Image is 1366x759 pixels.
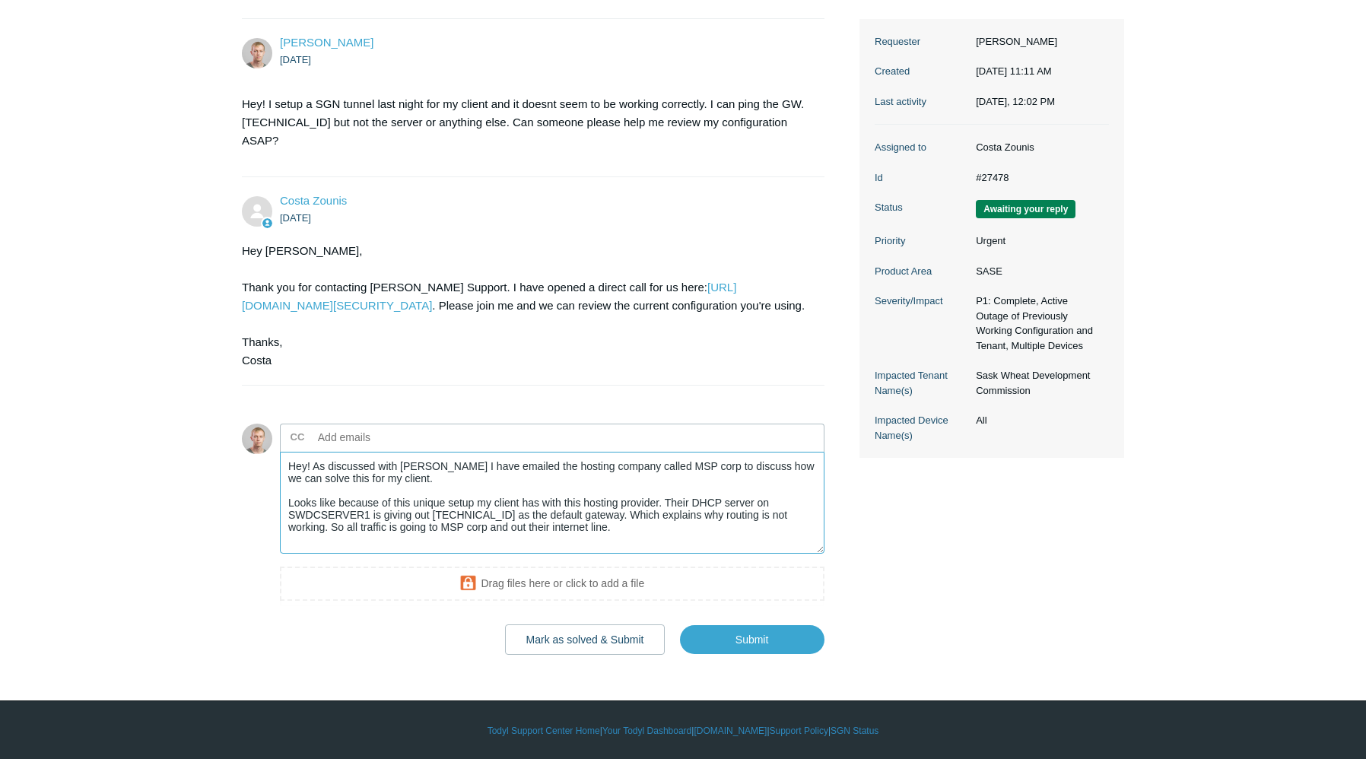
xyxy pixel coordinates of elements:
[875,368,968,398] dt: Impacted Tenant Name(s)
[505,624,666,655] button: Mark as solved & Submit
[831,724,878,738] a: SGN Status
[602,724,691,738] a: Your Todyl Dashboard
[976,200,1075,218] span: We are waiting for you to respond
[875,233,968,249] dt: Priority
[968,170,1109,186] dd: #27478
[242,242,809,370] div: Hey [PERSON_NAME], Thank you for contacting [PERSON_NAME] Support. I have opened a direct call fo...
[291,426,305,449] label: CC
[875,34,968,49] dt: Requester
[875,94,968,110] dt: Last activity
[280,452,824,554] textarea: Add your reply
[875,170,968,186] dt: Id
[976,65,1051,77] time: 08/15/2025, 11:11
[488,724,600,738] a: Todyl Support Center Home
[968,233,1109,249] dd: Urgent
[968,264,1109,279] dd: SASE
[680,625,824,654] input: Submit
[875,294,968,309] dt: Severity/Impact
[968,413,1109,428] dd: All
[976,96,1055,107] time: 08/17/2025, 12:02
[280,212,311,224] time: 08/15/2025, 11:21
[242,724,1124,738] div: | | | |
[280,36,373,49] span: Erik Hjelte
[968,368,1109,398] dd: Sask Wheat Development Commission
[875,64,968,79] dt: Created
[694,724,767,738] a: [DOMAIN_NAME]
[280,54,311,65] time: 08/15/2025, 11:11
[875,264,968,279] dt: Product Area
[312,426,475,449] input: Add emails
[968,34,1109,49] dd: [PERSON_NAME]
[968,294,1109,353] dd: P1: Complete, Active Outage of Previously Working Configuration and Tenant, Multiple Devices
[280,194,347,207] a: Costa Zounis
[770,724,828,738] a: Support Policy
[875,200,968,215] dt: Status
[280,36,373,49] a: [PERSON_NAME]
[242,281,736,312] a: [URL][DOMAIN_NAME][SECURITY_DATA]
[875,140,968,155] dt: Assigned to
[968,140,1109,155] dd: Costa Zounis
[875,413,968,443] dt: Impacted Device Name(s)
[242,95,809,150] p: Hey! I setup a SGN tunnel last night for my client and it doesnt seem to be working correctly. I ...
